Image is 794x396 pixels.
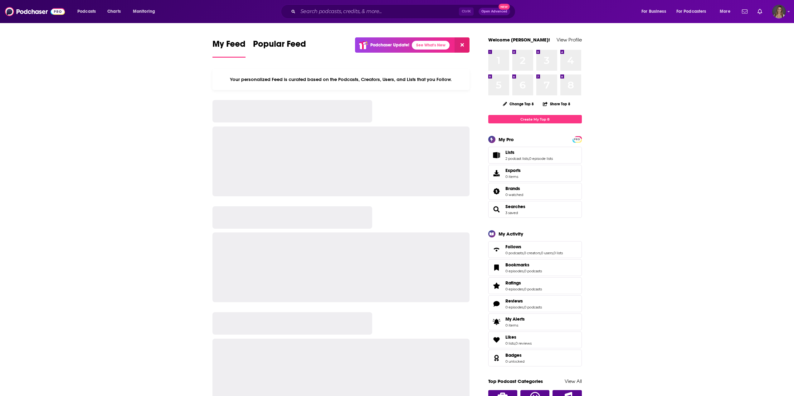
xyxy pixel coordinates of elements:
[505,168,521,173] span: Exports
[505,186,520,191] span: Brands
[715,7,738,17] button: open menu
[488,183,582,200] span: Brands
[505,174,521,179] span: 0 items
[772,5,786,18] button: Show profile menu
[573,137,581,142] span: PRO
[505,280,521,286] span: Ratings
[103,7,124,17] a: Charts
[5,6,65,17] img: Podchaser - Follow, Share and Rate Podcasts
[505,262,529,268] span: Bookmarks
[515,341,532,346] a: 0 reviews
[505,323,525,327] span: 0 items
[505,287,524,291] a: 0 episodes
[488,350,582,366] span: Badges
[505,244,521,250] span: Follows
[490,205,503,214] a: Searches
[490,151,503,160] a: Lists
[73,7,104,17] button: open menu
[499,100,538,108] button: Change Top 8
[488,313,582,330] a: My Alerts
[490,336,503,344] a: Likes
[505,298,542,304] a: Reviews
[212,39,246,53] span: My Feed
[499,4,510,10] span: New
[524,305,542,309] a: 0 podcasts
[524,287,524,291] span: ,
[479,8,510,15] button: Open AdvancedNew
[488,295,582,312] span: Reviews
[505,204,525,209] a: Searches
[739,6,750,17] a: Show notifications dropdown
[133,7,155,16] span: Monitoring
[212,39,246,58] a: My Feed
[253,39,306,53] span: Popular Feed
[488,115,582,123] a: Create My Top 8
[459,7,474,16] span: Ctrl K
[505,269,524,273] a: 0 episodes
[541,251,553,255] a: 0 users
[488,259,582,276] span: Bookmarks
[676,7,706,16] span: For Podcasters
[490,187,503,196] a: Brands
[490,354,503,362] a: Badges
[524,305,524,309] span: ,
[524,269,542,273] a: 0 podcasts
[565,378,582,384] a: View All
[212,69,470,90] div: Your personalized Feed is curated based on the Podcasts, Creators, Users, and Lists that you Follow.
[505,341,515,346] a: 0 lists
[488,378,543,384] a: Top Podcast Categories
[488,37,550,43] a: Welcome [PERSON_NAME]!
[505,156,529,161] a: 2 podcast lists
[523,251,524,255] span: ,
[515,341,515,346] span: ,
[490,263,503,272] a: Bookmarks
[505,186,523,191] a: Brands
[490,317,503,326] span: My Alerts
[772,5,786,18] span: Logged in as hhughes
[672,7,715,17] button: open menu
[505,280,542,286] a: Ratings
[505,150,514,155] span: Lists
[543,98,571,110] button: Share Top 8
[505,305,524,309] a: 0 episodes
[298,7,459,17] input: Search podcasts, credits, & more...
[488,147,582,164] span: Lists
[553,251,563,255] a: 0 lists
[488,165,582,182] a: Exports
[505,251,523,255] a: 0 podcasts
[505,244,563,250] a: Follows
[505,316,525,322] span: My Alerts
[720,7,730,16] span: More
[488,201,582,218] span: Searches
[490,281,503,290] a: Ratings
[499,231,523,237] div: My Activity
[524,287,542,291] a: 0 podcasts
[524,269,524,273] span: ,
[540,251,541,255] span: ,
[641,7,666,16] span: For Business
[529,156,529,161] span: ,
[755,6,765,17] a: Show notifications dropdown
[488,277,582,294] span: Ratings
[505,298,523,304] span: Reviews
[253,39,306,58] a: Popular Feed
[488,241,582,258] span: Follows
[529,156,553,161] a: 0 episode lists
[505,334,516,340] span: Likes
[505,150,553,155] a: Lists
[505,359,524,364] a: 0 unlocked
[77,7,96,16] span: Podcasts
[129,7,163,17] button: open menu
[637,7,674,17] button: open menu
[488,332,582,348] span: Likes
[107,7,121,16] span: Charts
[557,37,582,43] a: View Profile
[505,193,523,197] a: 0 watched
[490,245,503,254] a: Follows
[505,262,542,268] a: Bookmarks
